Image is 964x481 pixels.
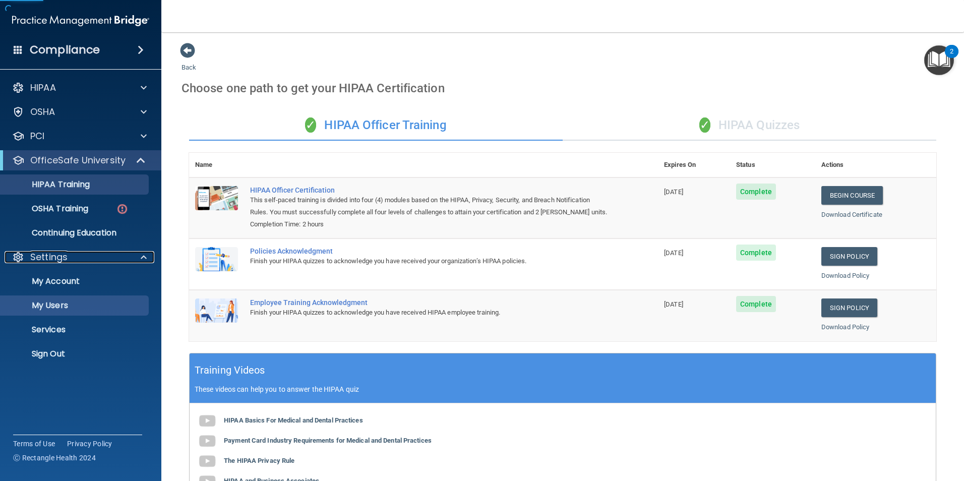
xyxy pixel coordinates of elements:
[224,416,363,424] b: HIPAA Basics For Medical and Dental Practices
[7,204,88,214] p: OSHA Training
[12,130,147,142] a: PCI
[815,153,936,177] th: Actions
[699,117,710,133] span: ✓
[821,272,870,279] a: Download Policy
[664,300,683,308] span: [DATE]
[182,51,196,71] a: Back
[736,296,776,312] span: Complete
[67,439,112,449] a: Privacy Policy
[30,82,56,94] p: HIPAA
[195,385,931,393] p: These videos can help you to answer the HIPAA quiz
[13,439,55,449] a: Terms of Use
[30,130,44,142] p: PCI
[12,11,149,31] img: PMB logo
[821,323,870,331] a: Download Policy
[563,110,936,141] div: HIPAA Quizzes
[924,45,954,75] button: Open Resource Center, 2 new notifications
[821,247,877,266] a: Sign Policy
[224,457,294,464] b: The HIPAA Privacy Rule
[658,153,730,177] th: Expires On
[30,43,100,57] h4: Compliance
[12,106,147,118] a: OSHA
[736,245,776,261] span: Complete
[12,251,147,263] a: Settings
[250,298,608,307] div: Employee Training Acknowledgment
[197,451,217,471] img: gray_youtube_icon.38fcd6cc.png
[7,276,144,286] p: My Account
[13,453,96,463] span: Ⓒ Rectangle Health 2024
[730,153,815,177] th: Status
[950,51,953,65] div: 2
[30,106,55,118] p: OSHA
[250,307,608,319] div: Finish your HIPAA quizzes to acknowledge you have received HIPAA employee training.
[12,82,147,94] a: HIPAA
[664,188,683,196] span: [DATE]
[189,110,563,141] div: HIPAA Officer Training
[197,431,217,451] img: gray_youtube_icon.38fcd6cc.png
[736,184,776,200] span: Complete
[197,411,217,431] img: gray_youtube_icon.38fcd6cc.png
[250,186,608,194] a: HIPAA Officer Certification
[821,186,883,205] a: Begin Course
[821,298,877,317] a: Sign Policy
[30,251,68,263] p: Settings
[7,179,90,190] p: HIPAA Training
[182,74,944,103] div: Choose one path to get your HIPAA Certification
[7,228,144,238] p: Continuing Education
[116,203,129,215] img: danger-circle.6113f641.png
[224,437,432,444] b: Payment Card Industry Requirements for Medical and Dental Practices
[250,247,608,255] div: Policies Acknowledgment
[7,349,144,359] p: Sign Out
[821,211,882,218] a: Download Certificate
[30,154,126,166] p: OfficeSafe University
[305,117,316,133] span: ✓
[189,153,244,177] th: Name
[250,255,608,267] div: Finish your HIPAA quizzes to acknowledge you have received your organization’s HIPAA policies.
[664,249,683,257] span: [DATE]
[7,300,144,311] p: My Users
[7,325,144,335] p: Services
[250,218,608,230] div: Completion Time: 2 hours
[250,194,608,218] div: This self-paced training is divided into four (4) modules based on the HIPAA, Privacy, Security, ...
[195,362,265,379] h5: Training Videos
[12,154,146,166] a: OfficeSafe University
